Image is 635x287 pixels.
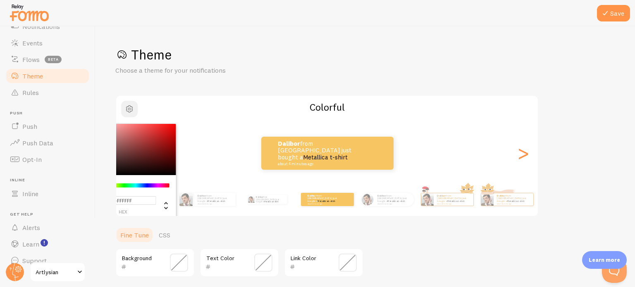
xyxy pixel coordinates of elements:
img: fomo-relay-logo-orange.svg [9,2,50,23]
a: Rules [5,84,90,101]
strong: Dalibor [497,194,506,197]
p: from [GEOGRAPHIC_DATA] just bought a [198,194,232,204]
strong: Dalibor [308,194,317,197]
p: Choose a theme for your notifications [115,66,314,75]
a: Alerts [5,219,90,236]
a: Push Data [5,135,90,151]
a: Flows beta [5,51,90,68]
span: Inline [10,178,90,183]
span: beta [45,56,62,63]
small: about 4 minutes ago [198,203,232,204]
p: from [GEOGRAPHIC_DATA] just bought a [437,194,470,204]
span: Alerts [22,223,40,232]
p: from [GEOGRAPHIC_DATA] just bought a [308,194,341,204]
a: Support [5,252,90,269]
strong: Dalibor [377,194,387,197]
a: Metallica t-shirt [387,199,405,203]
a: Metallica t-shirt [264,200,278,203]
a: Theme [5,68,90,84]
span: Push [22,122,37,130]
span: Learn [22,240,39,248]
span: Theme [22,72,43,80]
div: Previous slide [126,123,136,183]
small: about 4 minutes ago [497,203,529,204]
small: about 4 minutes ago [308,203,340,204]
a: Inline [5,185,90,202]
img: Fomo [361,193,373,205]
span: Flows [22,55,40,64]
span: Artlysian [36,267,75,277]
p: from [GEOGRAPHIC_DATA] just bought a [497,194,530,204]
img: Fomo [421,193,433,206]
a: Metallica t-shirt [507,199,525,203]
a: Metallica t-shirt [208,199,225,203]
p: from [GEOGRAPHIC_DATA] just bought a [278,140,360,166]
span: Rules [22,88,39,97]
a: Opt-In [5,151,90,168]
strong: Dalibor [437,194,446,197]
iframe: Help Scout Beacon - Open [602,258,627,283]
strong: Dalibor [256,196,263,198]
a: Learn [5,236,90,252]
strong: Dalibor [198,194,207,197]
span: Opt-In [22,155,42,164]
span: hex [90,210,156,214]
small: about 4 minutes ago [278,162,358,166]
div: Change another color definition [156,196,169,215]
p: from [GEOGRAPHIC_DATA] just bought a [377,194,411,204]
img: Fomo [248,196,254,203]
a: Metallica t-shirt [447,199,465,203]
span: Support [22,256,47,265]
span: Push [10,111,90,116]
span: Inline [22,190,38,198]
span: Events [22,39,43,47]
a: Metallica t-shirt [303,153,348,161]
div: Chrome color picker [83,124,176,219]
a: Notifications [5,18,90,35]
p: Learn more [589,256,620,264]
p: from [GEOGRAPHIC_DATA] just bought a [256,195,284,204]
a: Push [5,118,90,135]
div: Learn more [582,251,627,269]
a: Artlysian [30,262,86,282]
a: Metallica t-shirt [317,199,335,203]
svg: <p>Watch New Feature Tutorials!</p> [41,239,48,247]
span: Push Data [22,139,53,147]
span: Get Help [10,212,90,217]
a: Fine Tune [115,227,154,243]
small: about 4 minutes ago [437,203,469,204]
small: about 4 minutes ago [377,203,410,204]
div: Next slide [518,123,528,183]
strong: Dalibor [278,140,300,147]
img: Fomo [481,193,493,206]
a: Events [5,35,90,51]
a: CSS [154,227,175,243]
h2: Colorful [116,101,538,114]
img: Fomo [179,193,193,206]
span: Notifications [22,22,60,31]
h1: Theme [115,46,615,63]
